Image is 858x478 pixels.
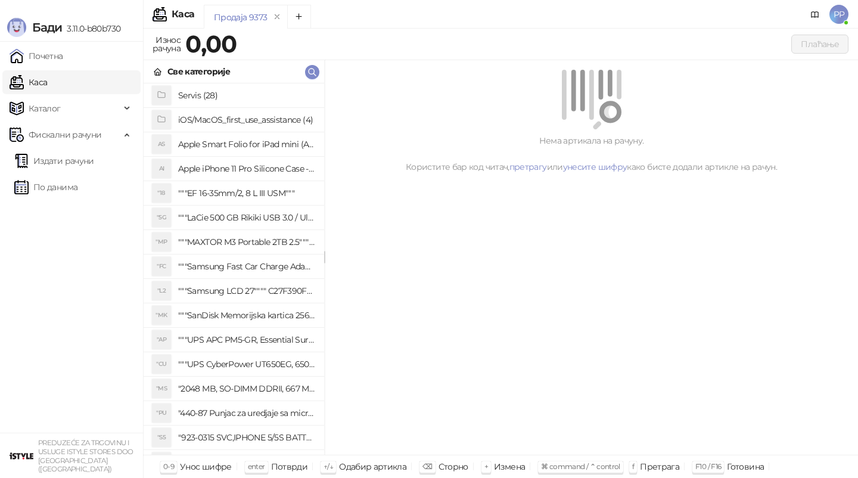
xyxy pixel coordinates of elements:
h4: """Samsung LCD 27"""" C27F390FHUXEN""" [178,281,315,300]
button: remove [269,12,285,22]
h4: """UPS CyberPower UT650EG, 650VA/360W , line-int., s_uko, desktop""" [178,355,315,374]
div: AS [152,135,171,154]
div: Сторно [439,459,468,474]
div: "L2 [152,281,171,300]
div: Нема артикала на рачуну. Користите бар код читач, или како бисте додали артикле на рачун. [339,134,844,173]
div: Измена [494,459,525,474]
div: "18 [152,184,171,203]
h4: """UPS APC PM5-GR, Essential Surge Arrest,5 utic_nica""" [178,330,315,349]
span: 3.11.0-b80b730 [62,23,120,34]
div: Све категорије [167,65,230,78]
h4: """SanDisk Memorijska kartica 256GB microSDXC sa SD adapterom SDSQXA1-256G-GN6MA - Extreme PLUS, ... [178,306,315,325]
span: + [484,462,488,471]
span: ⌘ command / ⌃ control [541,462,620,471]
h4: iOS/MacOS_first_use_assistance (4) [178,110,315,129]
div: "SD [152,452,171,471]
div: Унос шифре [180,459,232,474]
span: ↑/↓ [324,462,333,471]
div: Претрага [640,459,679,474]
div: Каса [172,10,194,19]
h4: """Samsung Fast Car Charge Adapter, brzi auto punja_, boja crna""" [178,257,315,276]
h4: Apple Smart Folio for iPad mini (A17 Pro) - Sage [178,135,315,154]
span: PP [829,5,848,24]
span: Фискални рачуни [29,123,101,147]
h4: """MAXTOR M3 Portable 2TB 2.5"""" crni eksterni hard disk HX-M201TCB/GM""" [178,232,315,252]
a: Документација [806,5,825,24]
button: Add tab [287,5,311,29]
div: Готовина [727,459,764,474]
h4: "440-87 Punjac za uredjaje sa micro USB portom 4/1, Stand." [178,403,315,423]
a: Почетна [10,44,63,68]
a: Издати рачуни [14,149,94,173]
div: "PU [152,403,171,423]
h4: Apple iPhone 11 Pro Silicone Case - Black [178,159,315,178]
h4: """EF 16-35mm/2, 8 L III USM""" [178,184,315,203]
a: претрагу [509,162,547,172]
span: Бади [32,20,62,35]
a: Каса [10,70,47,94]
div: Продаја 9373 [214,11,267,24]
div: Износ рачуна [150,32,183,56]
div: "S5 [152,428,171,447]
div: "FC [152,257,171,276]
a: По данима [14,175,77,199]
div: Одабир артикла [339,459,406,474]
span: f [632,462,634,471]
span: Каталог [29,97,61,120]
span: enter [248,462,265,471]
small: PREDUZEĆE ZA TRGOVINU I USLUGE ISTYLE STORES DOO [GEOGRAPHIC_DATA] ([GEOGRAPHIC_DATA]) [38,439,133,473]
h4: "923-0448 SVC,IPHONE,TOURQUE DRIVER KIT .65KGF- CM Šrafciger " [178,452,315,471]
div: "AP [152,330,171,349]
h4: "2048 MB, SO-DIMM DDRII, 667 MHz, Napajanje 1,8 0,1 V, Latencija CL5" [178,379,315,398]
div: "MK [152,306,171,325]
div: grid [144,83,324,455]
span: 0-9 [163,462,174,471]
h4: """LaCie 500 GB Rikiki USB 3.0 / Ultra Compact & Resistant aluminum / USB 3.0 / 2.5""""""" [178,208,315,227]
div: "MP [152,232,171,252]
button: Плаћање [791,35,848,54]
div: "5G [152,208,171,227]
img: 64x64-companyLogo-77b92cf4-9946-4f36-9751-bf7bb5fd2c7d.png [10,444,33,468]
div: Потврди [271,459,308,474]
div: "MS [152,379,171,398]
span: ⌫ [422,462,432,471]
span: F10 / F16 [695,462,721,471]
img: Logo [7,18,26,37]
div: "CU [152,355,171,374]
h4: "923-0315 SVC,IPHONE 5/5S BATTERY REMOVAL TRAY Držač za iPhone sa kojim se otvara display [178,428,315,447]
div: AI [152,159,171,178]
a: унесите шифру [563,162,627,172]
h4: Servis (28) [178,86,315,105]
strong: 0,00 [185,29,237,58]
